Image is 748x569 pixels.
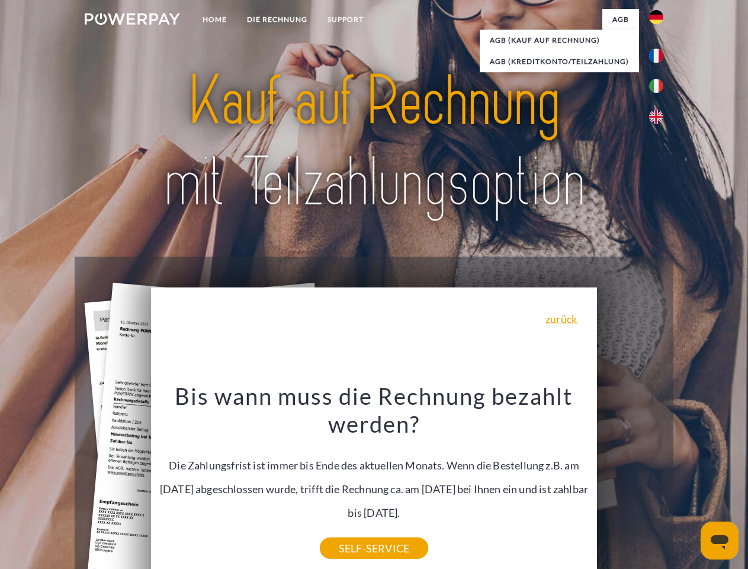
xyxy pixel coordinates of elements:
[480,51,639,72] a: AGB (Kreditkonto/Teilzahlung)
[158,382,590,548] div: Die Zahlungsfrist ist immer bis Ende des aktuellen Monats. Wenn die Bestellung z.B. am [DATE] abg...
[649,10,663,24] img: de
[602,9,639,30] a: agb
[320,538,428,559] a: SELF-SERVICE
[545,314,577,324] a: zurück
[192,9,237,30] a: Home
[701,522,739,560] iframe: Schaltfläche zum Öffnen des Messaging-Fensters
[480,30,639,51] a: AGB (Kauf auf Rechnung)
[317,9,374,30] a: SUPPORT
[85,13,180,25] img: logo-powerpay-white.svg
[649,79,663,93] img: it
[158,382,590,439] h3: Bis wann muss die Rechnung bezahlt werden?
[113,57,635,227] img: title-powerpay_de.svg
[649,110,663,124] img: en
[237,9,317,30] a: DIE RECHNUNG
[649,49,663,63] img: fr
